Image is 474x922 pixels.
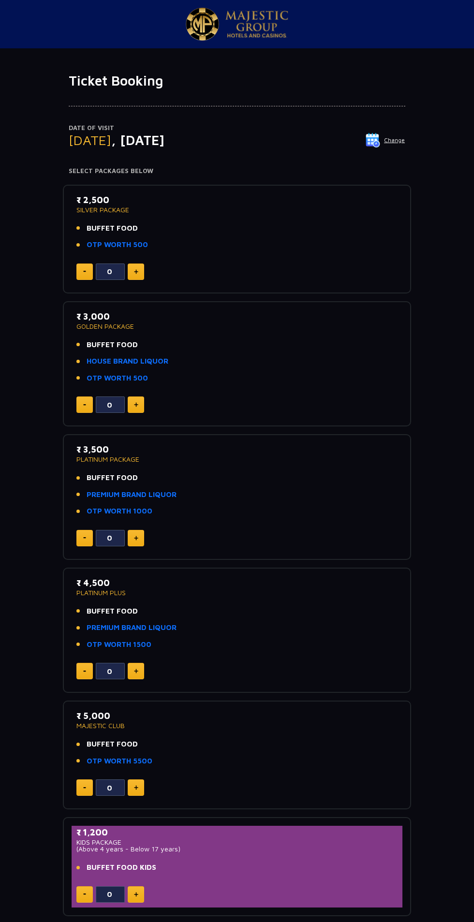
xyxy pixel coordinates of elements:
[76,576,398,589] p: ₹ 4,500
[87,373,148,384] a: OTP WORTH 500
[87,739,138,750] span: BUFFET FOOD
[186,8,219,41] img: Majestic Pride
[69,167,405,175] h4: Select Packages Below
[134,785,138,790] img: plus
[87,239,148,250] a: OTP WORTH 500
[87,472,138,483] span: BUFFET FOOD
[76,589,398,596] p: PLATINUM PLUS
[87,506,152,517] a: OTP WORTH 1000
[111,132,164,148] span: , [DATE]
[83,787,86,789] img: minus
[134,269,138,274] img: plus
[87,223,138,234] span: BUFFET FOOD
[87,339,138,351] span: BUFFET FOOD
[83,404,86,406] img: minus
[87,639,151,650] a: OTP WORTH 1500
[134,536,138,541] img: plus
[87,622,177,633] a: PREMIUM BRAND LIQUOR
[87,606,138,617] span: BUFFET FOOD
[76,193,398,206] p: ₹ 2,500
[134,402,138,407] img: plus
[365,132,405,148] button: Change
[69,132,111,148] span: [DATE]
[76,846,398,852] p: (Above 4 years - Below 17 years)
[76,456,398,463] p: PLATINUM PACKAGE
[76,206,398,213] p: SILVER PACKAGE
[76,839,398,846] p: KIDS PACKAGE
[83,671,86,672] img: minus
[87,356,168,367] a: HOUSE BRAND LIQUOR
[76,709,398,722] p: ₹ 5,000
[225,11,288,38] img: Majestic Pride
[83,271,86,272] img: minus
[76,826,398,839] p: ₹ 1,200
[87,756,152,767] a: OTP WORTH 5500
[69,73,405,89] h1: Ticket Booking
[134,892,138,897] img: plus
[76,310,398,323] p: ₹ 3,000
[76,722,398,729] p: MAJESTIC CLUB
[69,123,405,133] p: Date of Visit
[87,862,156,873] span: BUFFET FOOD KIDS
[87,489,177,500] a: PREMIUM BRAND LIQUOR
[134,669,138,673] img: plus
[83,893,86,895] img: minus
[76,323,398,330] p: GOLDEN PACKAGE
[83,537,86,539] img: minus
[76,443,398,456] p: ₹ 3,500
